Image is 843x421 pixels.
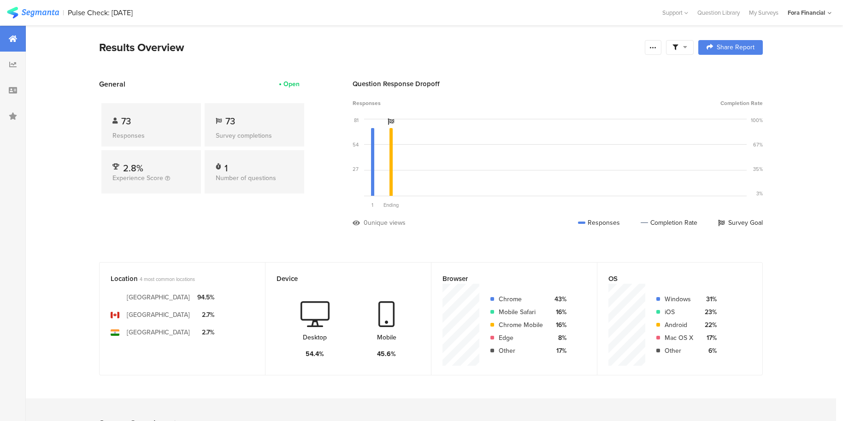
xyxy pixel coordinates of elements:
div: Mac OS X [665,333,693,343]
div: 67% [753,141,763,148]
span: 1 [371,201,373,209]
div: 94.5% [197,292,214,302]
div: iOS [665,307,693,317]
div: OS [608,274,736,284]
div: 43% [550,294,566,304]
div: Other [499,346,543,356]
span: 73 [225,114,235,128]
div: Completion Rate [641,218,697,228]
div: [GEOGRAPHIC_DATA] [127,327,190,337]
span: Completion Rate [720,99,763,107]
div: Ending [382,201,400,209]
div: [GEOGRAPHIC_DATA] [127,292,190,302]
div: Mobile [377,333,396,342]
div: Fora Financial [788,8,825,17]
div: 2.7% [197,310,214,320]
div: Chrome Mobile [499,320,543,330]
div: [GEOGRAPHIC_DATA] [127,310,190,320]
div: 35% [753,165,763,173]
div: 1 [224,161,228,170]
div: Chrome [499,294,543,304]
div: Results Overview [99,39,640,56]
div: 16% [550,320,566,330]
span: 2.8% [123,161,143,175]
div: 23% [701,307,717,317]
div: 6% [701,346,717,356]
div: 54.4% [306,349,324,359]
span: Responses [353,99,381,107]
div: Location [111,274,239,284]
div: Survey Goal [718,218,763,228]
div: 100% [751,117,763,124]
img: segmanta logo [7,7,59,18]
span: Number of questions [216,173,276,183]
span: Share Report [717,44,755,51]
div: 54 [353,141,359,148]
div: 3% [756,190,763,197]
div: Survey completions [216,131,293,140]
a: Question Library [693,8,744,17]
div: Desktop [303,333,327,342]
div: Question Response Dropoff [353,79,763,89]
div: 0 [364,218,368,228]
div: Other [665,346,693,356]
div: 45.6% [377,349,396,359]
div: 16% [550,307,566,317]
span: Experience Score [112,173,163,183]
div: 17% [550,346,566,356]
div: Edge [499,333,543,343]
div: Windows [665,294,693,304]
span: 4 most common locations [140,275,195,283]
div: 2.7% [197,327,214,337]
div: unique views [368,218,406,228]
div: | [63,7,64,18]
div: 27 [353,165,359,173]
div: Android [665,320,693,330]
div: Browser [442,274,571,284]
div: 17% [701,333,717,343]
div: Mobile Safari [499,307,543,317]
div: Pulse Check: [DATE] [68,8,133,17]
div: Responses [112,131,190,140]
div: 81 [354,117,359,124]
div: Device [277,274,405,284]
div: 8% [550,333,566,343]
span: General [99,79,125,89]
div: Open [283,79,300,89]
i: Survey Goal [388,118,394,125]
div: 31% [701,294,717,304]
div: Support [662,6,688,20]
div: 22% [701,320,717,330]
span: 73 [121,114,131,128]
a: My Surveys [744,8,783,17]
div: Responses [578,218,620,228]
